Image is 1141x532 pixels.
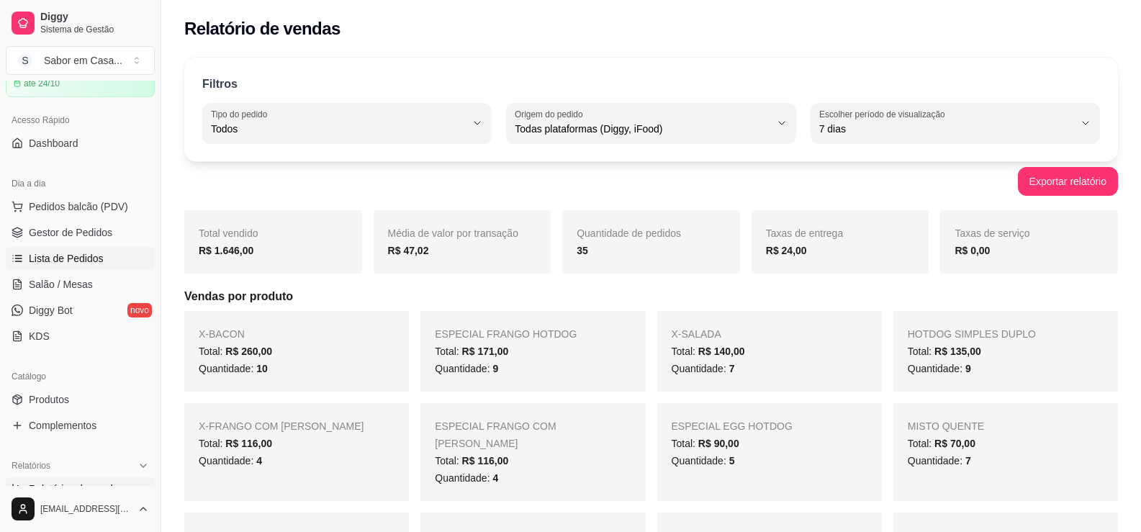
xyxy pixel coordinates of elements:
[184,288,1118,305] h5: Vendas por produto
[29,225,112,240] span: Gestor de Pedidos
[202,103,492,143] button: Tipo do pedidoTodos
[492,472,498,484] span: 4
[29,277,93,292] span: Salão / Mesas
[955,227,1029,239] span: Taxas de serviço
[506,103,795,143] button: Origem do pedidoTodas plataformas (Diggy, iFood)
[515,108,587,120] label: Origem do pedido
[698,438,739,449] span: R$ 90,00
[6,492,155,526] button: [EMAIL_ADDRESS][DOMAIN_NAME]
[6,299,155,322] a: Diggy Botnovo
[462,455,509,466] span: R$ 116,00
[435,455,508,466] span: Total:
[199,245,253,256] strong: R$ 1.646,00
[6,172,155,195] div: Dia a dia
[29,418,96,433] span: Complementos
[435,346,508,357] span: Total:
[672,438,739,449] span: Total:
[908,420,984,432] span: MISTO QUENTE
[6,273,155,296] a: Salão / Mesas
[672,328,721,340] span: X-SALADA
[435,472,498,484] span: Quantidade:
[12,460,50,472] span: Relatórios
[492,363,498,374] span: 9
[729,363,735,374] span: 7
[18,53,32,68] span: S
[811,103,1100,143] button: Escolher período de visualização7 dias
[672,346,745,357] span: Total:
[29,329,50,343] span: KDS
[435,328,577,340] span: ESPECIAL FRANGO HOTDOG
[199,438,272,449] span: Total:
[6,221,155,244] a: Gestor de Pedidos
[965,455,971,466] span: 7
[577,245,588,256] strong: 35
[202,76,238,93] p: Filtros
[6,132,155,155] a: Dashboard
[199,455,262,466] span: Quantidade:
[955,245,990,256] strong: R$ 0,00
[40,503,132,515] span: [EMAIL_ADDRESS][DOMAIN_NAME]
[672,363,735,374] span: Quantidade:
[225,346,272,357] span: R$ 260,00
[908,438,975,449] span: Total:
[819,108,950,120] label: Escolher período de visualização
[6,388,155,411] a: Produtos
[24,78,60,89] article: até 24/10
[908,363,971,374] span: Quantidade:
[6,46,155,75] button: Select a team
[40,24,149,35] span: Sistema de Gestão
[225,438,272,449] span: R$ 116,00
[934,438,975,449] span: R$ 70,00
[199,363,268,374] span: Quantidade:
[672,420,793,432] span: ESPECIAL EGG HOTDOG
[29,136,78,150] span: Dashboard
[6,109,155,132] div: Acesso Rápido
[908,328,1036,340] span: HOTDOG SIMPLES DUPLO
[1018,167,1118,196] button: Exportar relatório
[672,455,735,466] span: Quantidade:
[199,227,258,239] span: Total vendido
[908,455,971,466] span: Quantidade:
[6,6,155,40] a: DiggySistema de Gestão
[44,53,122,68] div: Sabor em Casa ...
[256,455,262,466] span: 4
[766,227,843,239] span: Taxas de entrega
[766,245,807,256] strong: R$ 24,00
[577,227,681,239] span: Quantidade de pedidos
[29,482,124,496] span: Relatórios de vendas
[462,346,509,357] span: R$ 171,00
[29,199,128,214] span: Pedidos balcão (PDV)
[199,328,245,340] span: X-BACON
[6,414,155,437] a: Complementos
[40,11,149,24] span: Diggy
[388,227,518,239] span: Média de valor por transação
[29,251,104,266] span: Lista de Pedidos
[908,346,981,357] span: Total:
[211,108,272,120] label: Tipo do pedido
[6,195,155,218] button: Pedidos balcão (PDV)
[819,122,1074,136] span: 7 dias
[29,392,69,407] span: Produtos
[965,363,971,374] span: 9
[211,122,466,136] span: Todos
[435,420,556,449] span: ESPECIAL FRANGO COM [PERSON_NAME]
[6,477,155,500] a: Relatórios de vendas
[199,346,272,357] span: Total:
[388,245,429,256] strong: R$ 47,02
[256,363,268,374] span: 10
[698,346,745,357] span: R$ 140,00
[184,17,341,40] h2: Relatório de vendas
[29,303,73,317] span: Diggy Bot
[6,247,155,270] a: Lista de Pedidos
[729,455,735,466] span: 5
[934,346,981,357] span: R$ 135,00
[6,325,155,348] a: KDS
[435,363,498,374] span: Quantidade:
[515,122,770,136] span: Todas plataformas (Diggy, iFood)
[199,420,364,432] span: X-FRANGO COM [PERSON_NAME]
[6,365,155,388] div: Catálogo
